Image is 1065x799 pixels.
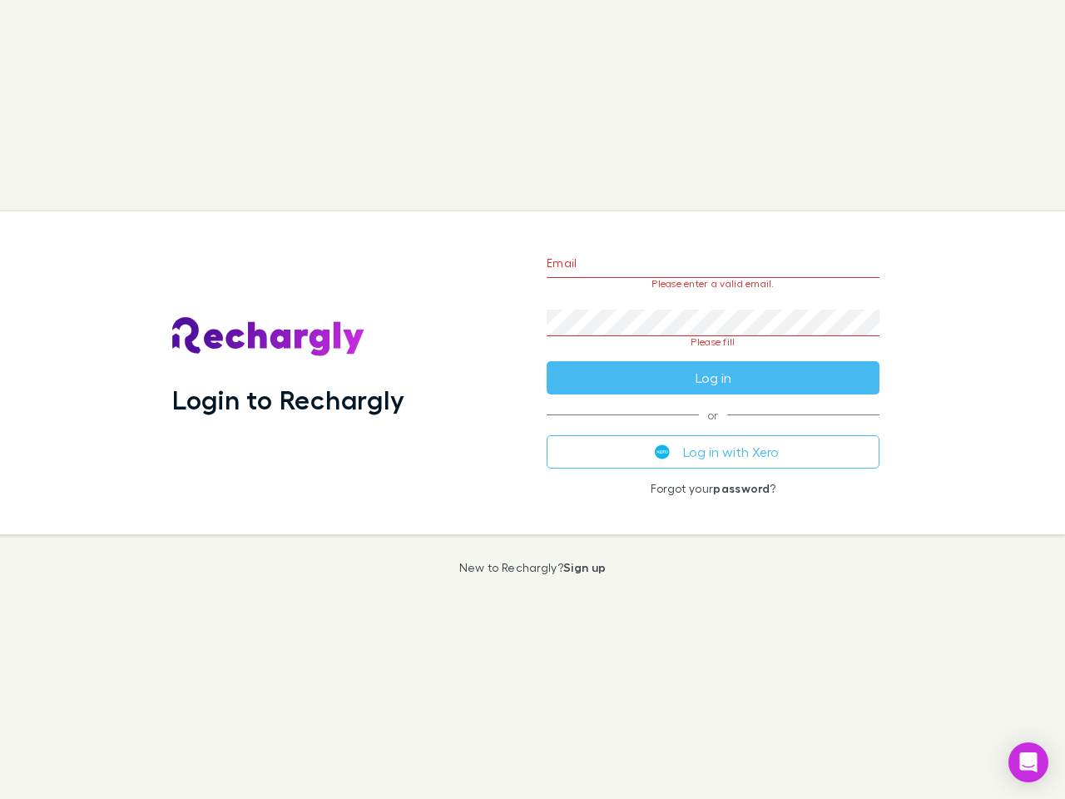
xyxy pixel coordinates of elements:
button: Log in [547,361,879,395]
a: password [713,481,770,495]
p: Forgot your ? [547,482,879,495]
button: Log in with Xero [547,435,879,469]
p: Please fill [547,336,879,348]
img: Xero's logo [655,444,670,459]
p: New to Rechargly? [459,561,607,574]
p: Please enter a valid email. [547,278,879,290]
h1: Login to Rechargly [172,384,404,415]
div: Open Intercom Messenger [1008,742,1048,782]
span: or [547,414,879,415]
a: Sign up [563,560,606,574]
img: Rechargly's Logo [172,317,365,357]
